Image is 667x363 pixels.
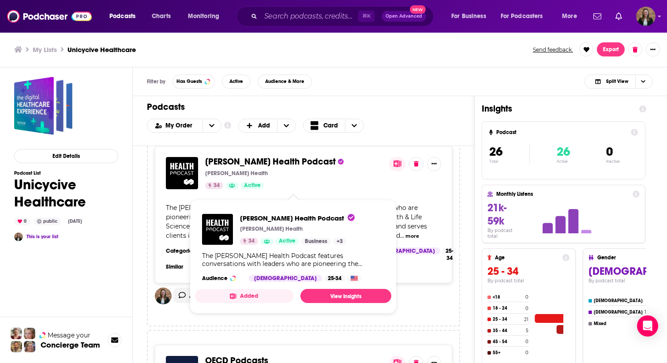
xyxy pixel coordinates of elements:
h3: 25 - 34 [487,265,570,278]
h4: 35 - 44 [493,328,524,333]
a: View Insights [300,289,391,303]
span: Monitoring [188,10,219,22]
a: Active [240,182,264,189]
span: Logged in as k_burns [636,7,656,26]
button: Edit Details [14,149,118,163]
img: Podchaser - Follow, Share and Rate Podcasts [7,8,92,25]
button: Active [222,75,251,89]
span: For Business [451,10,486,22]
div: 25-34 [442,247,457,254]
h1: Unicycive Healthcare [14,176,118,210]
h1: Insights [482,103,632,114]
button: open menu [103,9,147,23]
button: Added [195,289,293,303]
a: 34 [205,182,223,189]
img: Barbara Profile [24,341,35,352]
img: User Profile [636,7,656,26]
button: Choose View [303,119,364,133]
h3: Similar [166,263,206,270]
a: My Lists [33,45,57,54]
h4: [DEMOGRAPHIC_DATA] [594,310,643,315]
h4: Podcast [496,129,627,135]
span: Active [229,79,243,84]
div: [DEMOGRAPHIC_DATA] [367,247,440,254]
h3: Audience [202,275,242,282]
a: This is your list [26,234,58,240]
span: New [410,5,426,14]
span: Charts [152,10,171,22]
h4: Age [495,254,559,261]
h4: 0 [525,339,528,344]
span: 0 [606,144,613,159]
img: user avatar [155,288,172,304]
span: My Order [165,123,195,129]
img: Jon Profile [11,341,22,352]
h4: 0 [525,306,528,311]
button: more [405,232,419,240]
h4: 45 - 54 [493,339,524,344]
button: Has Guests [172,75,215,89]
span: 34 [214,181,220,190]
button: Add Note [173,288,229,303]
p: Total [489,159,529,164]
div: Oliver Wyman Health Podcast[PERSON_NAME] Health Podcast[PERSON_NAME] Health34ActiveShow More Butt... [147,131,460,326]
h1: Podcasts [147,101,453,112]
a: Oliver Wyman Health Podcast [202,214,233,245]
span: 21k-59k [487,201,506,228]
h4: 21 [524,317,528,322]
img: Katie Burns [14,232,23,241]
div: [DEMOGRAPHIC_DATA] [249,275,322,282]
a: Business [301,238,331,245]
a: Show notifications dropdown [612,9,626,24]
button: Choose View [585,75,653,89]
button: Audience & More [258,75,312,89]
img: Oliver Wyman Health Podcast [166,157,198,189]
h4: 5 [526,328,528,333]
button: open menu [556,9,588,23]
h4: 0 [525,294,528,300]
h4: 14 [645,309,649,315]
h4: 0 [525,350,528,356]
h3: Categories [166,247,206,254]
a: Show additional information [224,121,231,130]
p: Active [557,159,570,164]
h2: Choose List sort [147,119,221,133]
button: Send feedback. [530,46,576,53]
div: [DATE] [64,218,86,225]
a: Charts [146,9,176,23]
button: Show profile menu [636,7,656,26]
button: Show More Button [646,42,660,56]
div: Search podcasts, credits, & more... [245,6,442,26]
button: open menu [182,9,231,23]
span: [PERSON_NAME] Health Podcast [205,156,336,167]
span: [PERSON_NAME] Health Podcast [240,214,355,222]
span: More [562,10,577,22]
h3: Filter by [147,79,165,85]
p: [PERSON_NAME] Health [205,170,268,177]
span: ⌘ K [358,11,375,22]
span: Podcasts [109,10,135,22]
span: 26 [489,144,502,159]
button: Export [597,42,625,56]
span: Active [244,181,261,190]
a: [PERSON_NAME] Health Podcast [205,157,336,167]
p: [PERSON_NAME] Health [240,225,303,232]
button: Show More Button [427,157,441,171]
div: public [34,217,61,225]
h4: 18 - 24 [493,306,524,311]
input: Search podcasts, credits, & more... [261,9,358,23]
h4: [DEMOGRAPHIC_DATA] [594,298,645,303]
div: 0 [14,217,30,225]
h4: By podcast total [487,278,570,284]
h4: Mixed [594,321,643,326]
img: Jules Profile [24,328,35,339]
h4: 55+ [493,350,524,356]
h3: Unicycive Healthcare [67,45,136,54]
a: Unicycive Healthcare [14,77,72,135]
span: The [PERSON_NAME] Health Podcast features conversations with leaders who are pioneering the trans... [166,204,427,240]
button: open menu [445,9,497,23]
span: Audience & More [265,79,304,84]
